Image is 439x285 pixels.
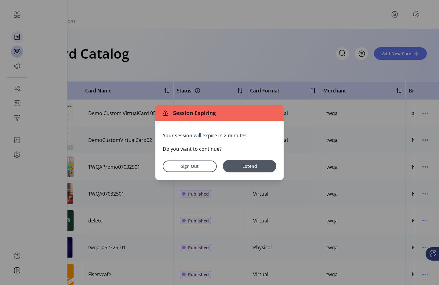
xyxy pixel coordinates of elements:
[226,163,273,169] span: Extend
[171,109,216,117] span: Session Expiring
[163,132,276,139] p: Your session will expire in 2 minutes.
[171,163,209,169] span: Sign Out
[223,160,276,172] button: Extend
[163,145,276,153] p: Do you want to continue?
[163,161,217,172] button: Sign Out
